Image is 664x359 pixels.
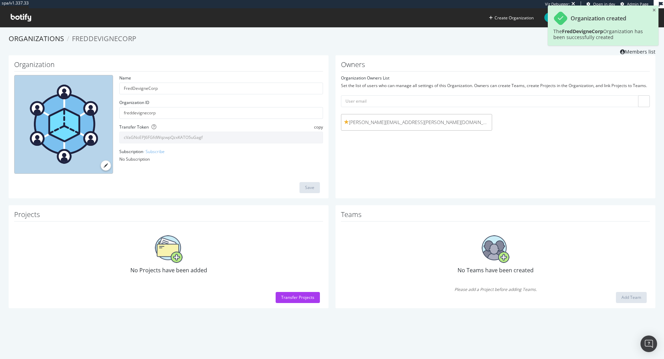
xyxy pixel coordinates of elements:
label: Organization Owners List [341,75,389,81]
div: Add Team [621,294,641,300]
ol: breadcrumbs [9,34,655,44]
a: Add Team [616,294,647,300]
label: Transfer Token [119,124,149,130]
span: No Projects have been added [130,266,207,274]
div: Save [305,185,314,190]
a: Organizations [9,34,64,43]
span: No Teams have been created [458,266,534,274]
div: close toast [653,8,656,12]
span: copy [314,124,323,130]
div: Open Intercom Messenger [640,336,657,352]
button: Add Team [616,292,647,303]
a: Open in dev [587,1,615,7]
b: FredDevigneCorp [562,28,603,35]
div: Transfer Projects [281,294,314,300]
a: Transfer Projects [276,294,320,300]
div: Set the list of users who can manage all settings of this Organization. Owners can create Teams, ... [341,83,650,88]
label: Subscription [119,149,165,154]
button: Save [299,182,320,193]
span: [PERSON_NAME][EMAIL_ADDRESS][PERSON_NAME][DOMAIN_NAME] [344,119,489,126]
button: Create Organization [489,15,534,21]
label: Name [119,75,131,81]
a: Admin Page [620,1,648,7]
div: Viz Debugger: [545,1,570,7]
span: Open in dev [593,1,615,7]
span: FredDevigneCorp [72,34,136,43]
button: Transfer Projects [276,292,320,303]
h1: Organization [14,61,323,72]
span: Please add a Project before adding Teams. [341,286,650,292]
img: No Teams have been created [482,235,509,263]
input: name [119,83,323,94]
h1: Projects [14,211,323,221]
a: - Subscribe [143,149,165,154]
input: User email [341,95,650,107]
span: The Organization has been successfully created [553,28,643,40]
label: Organization ID [119,100,149,105]
div: Organization created [571,15,626,22]
span: Admin Page [627,1,648,7]
input: Organization ID [119,107,323,119]
h1: Teams [341,211,650,221]
div: No Subscription [119,156,323,162]
h1: Owners [341,61,650,72]
img: No Projects have been added [155,235,183,263]
span: Help [544,13,564,22]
